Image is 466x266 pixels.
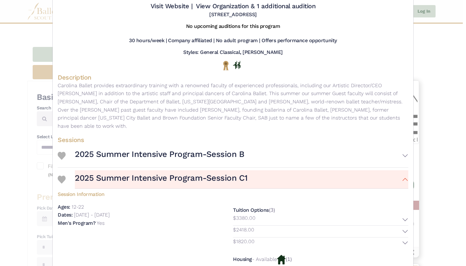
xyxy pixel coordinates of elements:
img: National [222,61,230,70]
h5: Session Information [58,189,408,198]
h4: Sessions [58,136,408,144]
h5: 30 hours/week | [129,37,167,44]
img: Heart [58,152,66,160]
img: Heart [58,176,66,184]
img: Housing Available [277,255,286,264]
h5: No adult program | [216,37,260,44]
p: $1820.00 [233,237,255,246]
a: View Organization & 1 additional audition [196,2,315,10]
h5: Styles: General Classical, [PERSON_NAME] [183,49,283,56]
button: 2025 Summer Intensive Program-Session C1 [75,170,408,189]
img: In Person [233,61,241,69]
h3: 2025 Summer Intensive Program-Session C1 [75,173,248,184]
h5: Offers performance opportunity [262,37,337,44]
p: Carolina Ballet provides extraordinary training with a renowned faculty of experienced profession... [58,81,408,130]
p: $2418.00 [233,226,254,234]
h5: [STREET_ADDRESS] [209,11,256,18]
h5: No upcoming auditions for this program [186,23,280,30]
div: (3) [233,203,408,252]
button: 2025 Summer Intensive Program-Session B [75,146,408,165]
h4: Description [58,73,408,81]
p: [DATE] - [DATE] [74,212,110,218]
p: Yes [97,220,105,226]
button: $3380.00 [233,214,408,225]
a: Visit Website | [151,2,193,10]
p: 12-22 [72,204,84,210]
h5: Tuition Options [233,207,269,213]
p: - Available [252,256,277,262]
p: $3380.00 [233,214,256,222]
h5: Dates: [58,212,73,218]
h5: Ages: [58,204,70,210]
button: $2418.00 [233,226,408,237]
button: $1820.00 [233,237,408,249]
h3: 2025 Summer Intensive Program-Session B [75,149,244,160]
h5: Company affiliated | [168,37,214,44]
h5: Men's Program? [58,220,95,226]
h5: Housing [233,256,252,262]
